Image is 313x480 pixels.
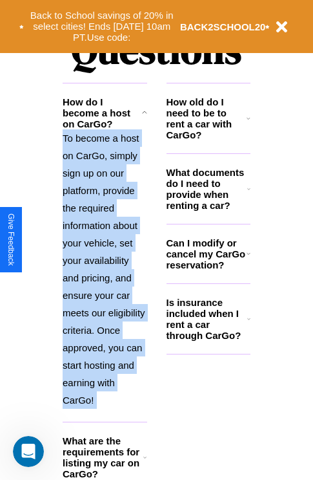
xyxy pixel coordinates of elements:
[13,436,44,467] iframe: Intercom live chat
[63,435,143,479] h3: What are the requirements for listing my car on CarGo?
[6,213,15,266] div: Give Feedback
[180,21,266,32] b: BACK2SCHOOL20
[167,297,247,341] h3: Is insurance included when I rent a car through CarGo?
[167,167,248,211] h3: What documents do I need to provide when renting a car?
[63,129,147,409] p: To become a host on CarGo, simply sign up on our platform, provide the required information about...
[63,96,142,129] h3: How do I become a host on CarGo?
[24,6,180,47] button: Back to School savings of 20% in select cities! Ends [DATE] 10am PT.Use code:
[167,96,247,140] h3: How old do I need to be to rent a car with CarGo?
[167,237,247,270] h3: Can I modify or cancel my CarGo reservation?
